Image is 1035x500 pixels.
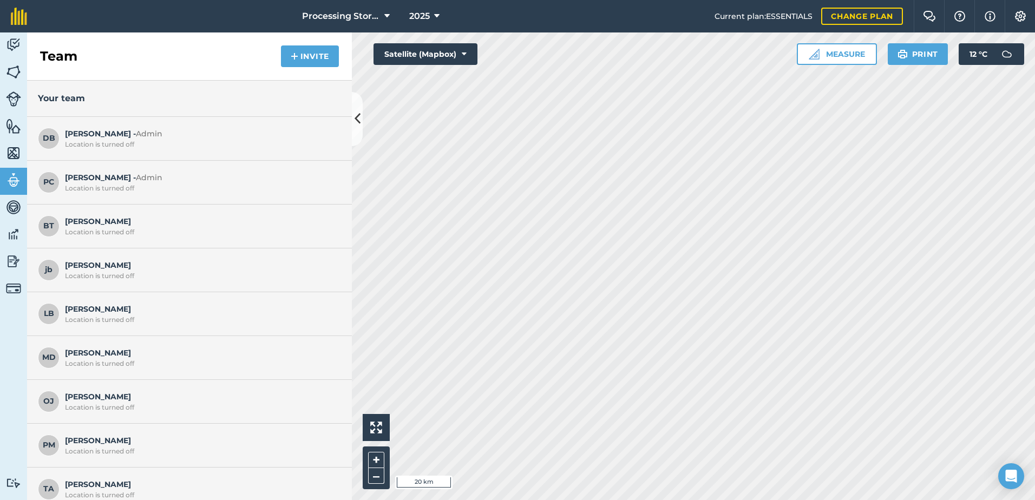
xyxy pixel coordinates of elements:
[370,422,382,433] img: Four arrows, one pointing top left, one top right, one bottom right and the last bottom left
[6,91,21,107] img: svg+xml;base64,PD94bWwgdmVyc2lvbj0iMS4wIiBlbmNvZGluZz0idXRmLTgiPz4KPCEtLSBHZW5lcmF0b3I6IEFkb2JlIE...
[40,48,77,65] h2: Team
[374,43,477,65] button: Satellite (Mapbox)
[797,43,877,65] button: Measure
[6,226,21,242] img: svg+xml;base64,PD94bWwgdmVyc2lvbj0iMS4wIiBlbmNvZGluZz0idXRmLTgiPz4KPCEtLSBHZW5lcmF0b3I6IEFkb2JlIE...
[6,253,21,269] img: svg+xml;base64,PD94bWwgdmVyc2lvbj0iMS4wIiBlbmNvZGluZz0idXRmLTgiPz4KPCEtLSBHZW5lcmF0b3I6IEFkb2JlIE...
[38,347,60,369] span: MD
[38,172,60,193] span: PC
[6,478,21,488] img: svg+xml;base64,PD94bWwgdmVyc2lvbj0iMS4wIiBlbmNvZGluZz0idXRmLTgiPz4KPCEtLSBHZW5lcmF0b3I6IEFkb2JlIE...
[65,391,336,411] span: [PERSON_NAME]
[959,43,1024,65] button: 12 °C
[998,463,1024,489] div: Open Intercom Messenger
[6,145,21,161] img: svg+xml;base64,PHN2ZyB4bWxucz0iaHR0cDovL3d3dy53My5vcmcvMjAwMC9zdmciIHdpZHRoPSI1NiIgaGVpZ2h0PSI2MC...
[65,228,336,236] div: Location is turned off
[898,48,908,61] img: svg+xml;base64,PHN2ZyB4bWxucz0iaHR0cDovL3d3dy53My5vcmcvMjAwMC9zdmciIHdpZHRoPSIxOSIgaGVpZ2h0PSIyNC...
[65,172,336,192] span: [PERSON_NAME] -
[809,49,820,60] img: Ruler icon
[715,10,813,22] span: Current plan : ESSENTIALS
[65,272,336,280] div: Location is turned off
[65,128,336,148] span: [PERSON_NAME] -
[65,140,336,149] div: Location is turned off
[38,435,60,456] span: PM
[409,10,430,23] span: 2025
[38,478,60,500] span: TA
[65,478,336,499] span: [PERSON_NAME]
[65,447,336,456] div: Location is turned off
[65,359,336,368] div: Location is turned off
[953,11,966,22] img: A question mark icon
[38,303,60,325] span: LB
[65,259,336,280] span: [PERSON_NAME]
[6,37,21,53] img: svg+xml;base64,PD94bWwgdmVyc2lvbj0iMS4wIiBlbmNvZGluZz0idXRmLTgiPz4KPCEtLSBHZW5lcmF0b3I6IEFkb2JlIE...
[6,281,21,296] img: svg+xml;base64,PD94bWwgdmVyc2lvbj0iMS4wIiBlbmNvZGluZz0idXRmLTgiPz4KPCEtLSBHZW5lcmF0b3I6IEFkb2JlIE...
[38,259,60,281] span: jb
[65,347,336,367] span: [PERSON_NAME]
[281,45,339,67] button: Invite
[368,452,384,468] button: +
[302,10,380,23] span: Processing Stores
[6,172,21,188] img: svg+xml;base64,PD94bWwgdmVyc2lvbj0iMS4wIiBlbmNvZGluZz0idXRmLTgiPz4KPCEtLSBHZW5lcmF0b3I6IEFkb2JlIE...
[65,403,336,412] div: Location is turned off
[291,50,298,63] img: svg+xml;base64,PHN2ZyB4bWxucz0iaHR0cDovL3d3dy53My5vcmcvMjAwMC9zdmciIHdpZHRoPSIxNCIgaGVpZ2h0PSIyNC...
[6,199,21,215] img: svg+xml;base64,PD94bWwgdmVyc2lvbj0iMS4wIiBlbmNvZGluZz0idXRmLTgiPz4KPCEtLSBHZW5lcmF0b3I6IEFkb2JlIE...
[970,43,987,65] span: 12 ° C
[11,8,27,25] img: fieldmargin Logo
[65,184,336,193] div: Location is turned off
[38,215,60,237] span: BT
[6,64,21,80] img: svg+xml;base64,PHN2ZyB4bWxucz0iaHR0cDovL3d3dy53My5vcmcvMjAwMC9zdmciIHdpZHRoPSI1NiIgaGVpZ2h0PSI2MC...
[136,173,162,182] span: Admin
[65,315,336,324] div: Location is turned off
[65,435,336,455] span: [PERSON_NAME]
[923,11,936,22] img: Two speech bubbles overlapping with the left bubble in the forefront
[65,215,336,236] span: [PERSON_NAME]
[65,303,336,324] span: [PERSON_NAME]
[985,10,995,23] img: svg+xml;base64,PHN2ZyB4bWxucz0iaHR0cDovL3d3dy53My5vcmcvMjAwMC9zdmciIHdpZHRoPSIxNyIgaGVpZ2h0PSIxNy...
[1014,11,1027,22] img: A cog icon
[38,391,60,412] span: OJ
[6,118,21,134] img: svg+xml;base64,PHN2ZyB4bWxucz0iaHR0cDovL3d3dy53My5vcmcvMjAwMC9zdmciIHdpZHRoPSI1NiIgaGVpZ2h0PSI2MC...
[136,129,162,139] span: Admin
[888,43,948,65] button: Print
[996,43,1018,65] img: svg+xml;base64,PD94bWwgdmVyc2lvbj0iMS4wIiBlbmNvZGluZz0idXRmLTgiPz4KPCEtLSBHZW5lcmF0b3I6IEFkb2JlIE...
[821,8,903,25] a: Change plan
[368,468,384,484] button: –
[38,91,341,106] h3: Your team
[38,128,60,149] span: DB
[65,491,336,499] div: Location is turned off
